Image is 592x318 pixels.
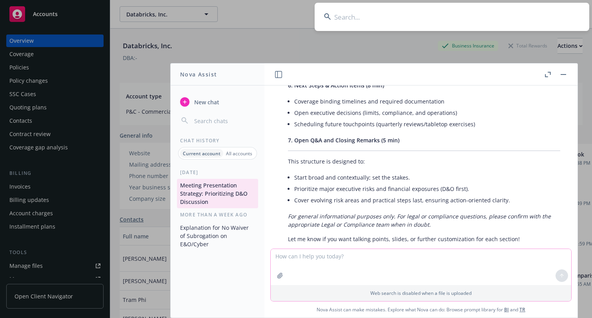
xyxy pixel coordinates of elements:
input: Search chats [193,115,255,126]
li: Open executive decisions (limits, compliance, and operations) [294,107,560,118]
div: [DATE] [171,169,264,176]
a: BI [504,306,509,313]
p: Let me know if you want talking points, slides, or further customization for each section! [288,235,560,243]
p: This structure is designed to: [288,157,560,165]
p: All accounts [226,150,252,157]
li: Prioritize major executive risks and financial exposures (D&O first). [294,183,560,194]
span: Nova Assist can make mistakes. Explore what Nova can do: Browse prompt library for and [317,302,525,318]
span: New chat [193,98,219,106]
button: New chat [177,95,258,109]
span: 6. Next Steps & Action Items (8 min) [288,82,384,89]
button: Meeting Presentation Strategy: Prioritizing D&O Discussion [177,179,258,208]
div: Chat History [171,137,264,144]
li: Start broad and contextually; set the stakes. [294,172,560,183]
p: Current account [183,150,220,157]
p: Web search is disabled when a file is uploaded [275,290,566,296]
div: More than a week ago [171,211,264,218]
li: Coverage binding timelines and required documentation [294,96,560,107]
h1: Nova Assist [180,70,217,78]
span: 7. Open Q&A and Closing Remarks (5 min) [288,136,399,144]
li: Scheduling future touchpoints (quarterly reviews/tabletop exercises) [294,118,560,130]
button: Explanation for No Waiver of Subrogation on E&O/Cyber [177,221,258,251]
a: TR [519,306,525,313]
input: Search... [315,3,589,31]
em: For general informational purposes only. For legal or compliance questions, please confirm with t... [288,213,551,228]
li: Cover evolving risk areas and practical steps last, ensuring action-oriented clarity. [294,194,560,206]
